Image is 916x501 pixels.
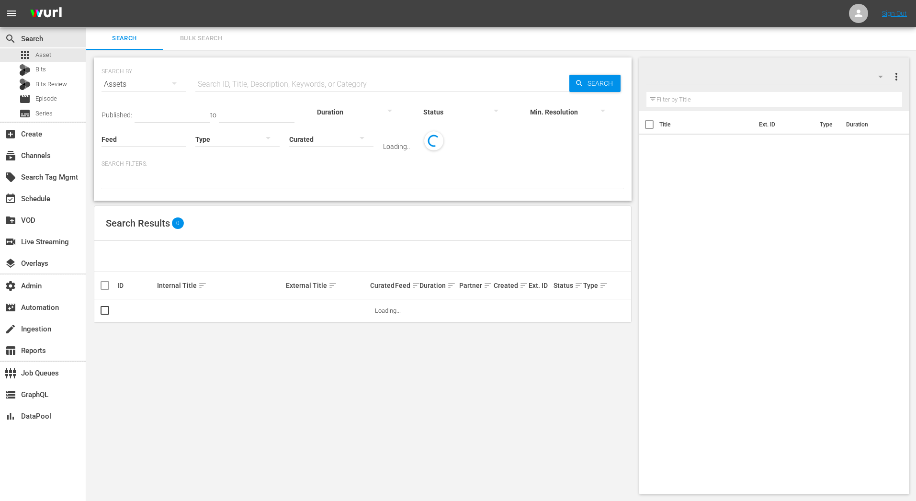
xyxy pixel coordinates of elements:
[5,236,16,248] span: Live Streaming
[5,345,16,356] span: Reports
[753,111,814,138] th: Ext. ID
[286,280,367,291] div: External Title
[5,128,16,140] span: Create
[5,410,16,422] span: DataPool
[375,307,401,314] span: Loading...
[569,75,621,92] button: Search
[5,33,16,45] span: Search
[659,111,753,138] th: Title
[92,33,157,44] span: Search
[395,280,417,291] div: Feed
[583,280,600,291] div: Type
[459,280,491,291] div: Partner
[19,93,31,105] span: Episode
[529,282,551,289] div: Ext. ID
[5,193,16,205] span: Schedule
[5,215,16,226] span: VOD
[5,302,16,313] span: Automation
[520,281,528,290] span: sort
[328,281,337,290] span: sort
[5,280,16,292] span: Admin
[35,50,51,60] span: Asset
[102,111,132,119] span: Published:
[370,282,392,289] div: Curated
[19,49,31,61] span: Asset
[484,281,492,290] span: sort
[814,111,840,138] th: Type
[419,280,456,291] div: Duration
[19,108,31,119] span: Series
[599,281,608,290] span: sort
[6,8,17,19] span: menu
[412,281,420,290] span: sort
[198,281,207,290] span: sort
[5,389,16,400] span: GraphQL
[5,171,16,183] span: Search Tag Mgmt
[172,217,184,229] span: 0
[117,282,154,289] div: ID
[5,323,16,335] span: Ingestion
[35,65,46,74] span: Bits
[494,280,525,291] div: Created
[102,160,624,168] p: Search Filters:
[554,280,580,291] div: Status
[169,33,234,44] span: Bulk Search
[891,71,902,82] span: more_vert
[23,2,69,25] img: ans4CAIJ8jUAAAAAAAAAAAAAAAAAAAAAAAAgQb4GAAAAAAAAAAAAAAAAAAAAAAAAJMjXAAAAAAAAAAAAAAAAAAAAAAAAgAT5G...
[106,217,170,229] span: Search Results
[102,71,186,98] div: Assets
[447,281,456,290] span: sort
[19,64,31,76] div: Bits
[35,94,57,103] span: Episode
[840,111,898,138] th: Duration
[210,111,216,119] span: to
[584,75,621,92] span: Search
[891,65,902,88] button: more_vert
[882,10,907,17] a: Sign Out
[383,143,410,150] div: Loading..
[5,150,16,161] span: Channels
[35,109,53,118] span: Series
[35,80,67,89] span: Bits Review
[157,280,283,291] div: Internal Title
[5,367,16,379] span: Job Queues
[575,281,583,290] span: sort
[19,79,31,90] div: Bits Review
[5,258,16,269] span: Overlays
